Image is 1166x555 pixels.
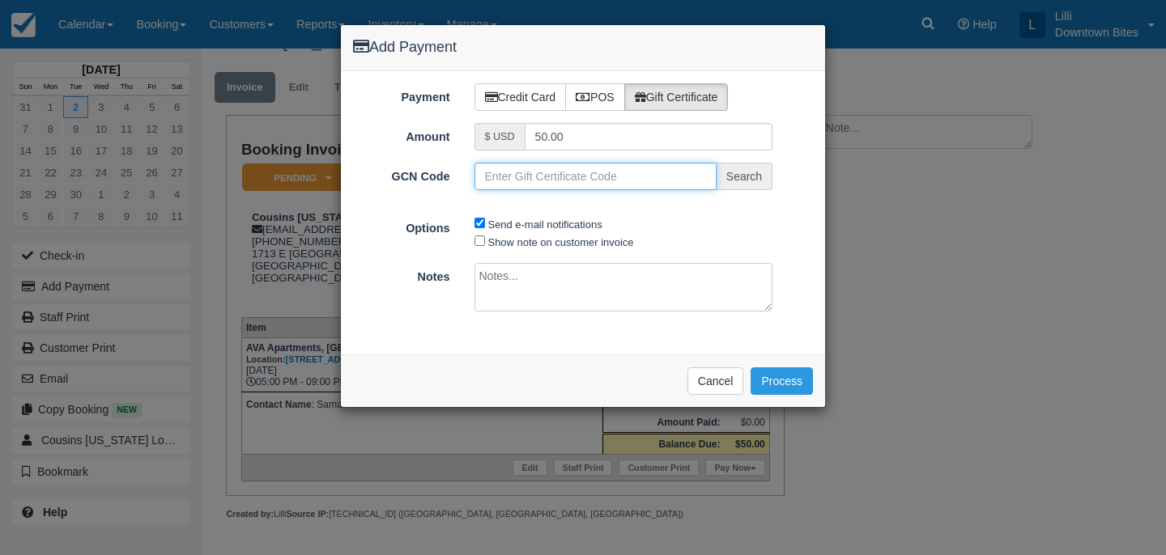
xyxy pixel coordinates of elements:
label: Options [341,214,462,237]
label: GCN Code [341,163,462,185]
input: Enter Gift Certificate Code [474,163,717,190]
label: Amount [341,123,462,146]
label: Send e-mail notifications [488,218,602,231]
label: Gift Certificate [624,83,729,111]
label: Show note on customer invoice [488,236,634,248]
input: Valid amount required. [525,123,773,150]
label: Payment [341,83,462,106]
h4: Add Payment [353,37,813,58]
label: Notes [341,263,462,286]
small: $ USD [485,131,515,142]
label: POS [565,83,625,111]
button: Process [751,367,813,395]
span: Search [717,163,772,190]
label: Credit Card [474,83,567,111]
button: Cancel [687,367,744,395]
